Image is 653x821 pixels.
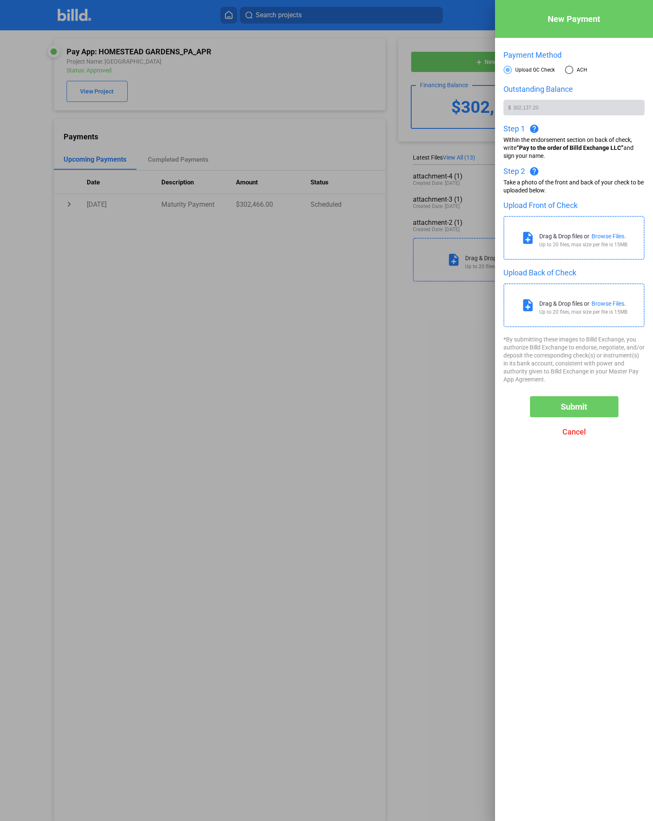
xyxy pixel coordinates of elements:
span: Cancel [562,427,586,436]
div: Step 1 [503,124,645,134]
div: Take a photo of the front and back of your check to be uploaded below. [503,179,645,195]
span: $ [504,100,513,115]
mat-icon: note_add [521,298,535,312]
mat-icon: note_add [521,231,535,245]
div: Payment Method [503,51,645,59]
mat-icon: help [529,166,539,176]
div: Up to 20 files, max size per file is 15MB [539,242,627,248]
span: ACH [573,67,587,73]
div: *By submitting these images to Billd Exchange, you authorize Billd Exchange to endorse, negotiate... [503,336,645,384]
div: Step 2 [503,166,645,176]
div: Within the endorsement section on back of check, write and sign your name. [503,136,645,160]
div: Browse Files. [591,233,626,240]
div: Upload Back of Check [503,268,645,277]
span: Upload GC Check [512,67,555,73]
div: Upload Front of Check [503,201,645,210]
button: Cancel [530,421,618,442]
button: Submit [530,396,618,417]
input: 0.00 [513,100,644,113]
div: Browse Files. [591,300,626,307]
div: Drag & Drop files or [539,300,589,307]
span: “Pay to the order of Billd Exchange LLC” [517,144,624,151]
span: Submit [561,402,587,412]
div: Up to 20 files, max size per file is 15MB [539,309,627,315]
div: Outstanding Balance [503,85,645,93]
mat-icon: help [529,124,539,134]
div: Drag & Drop files or [539,233,589,240]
